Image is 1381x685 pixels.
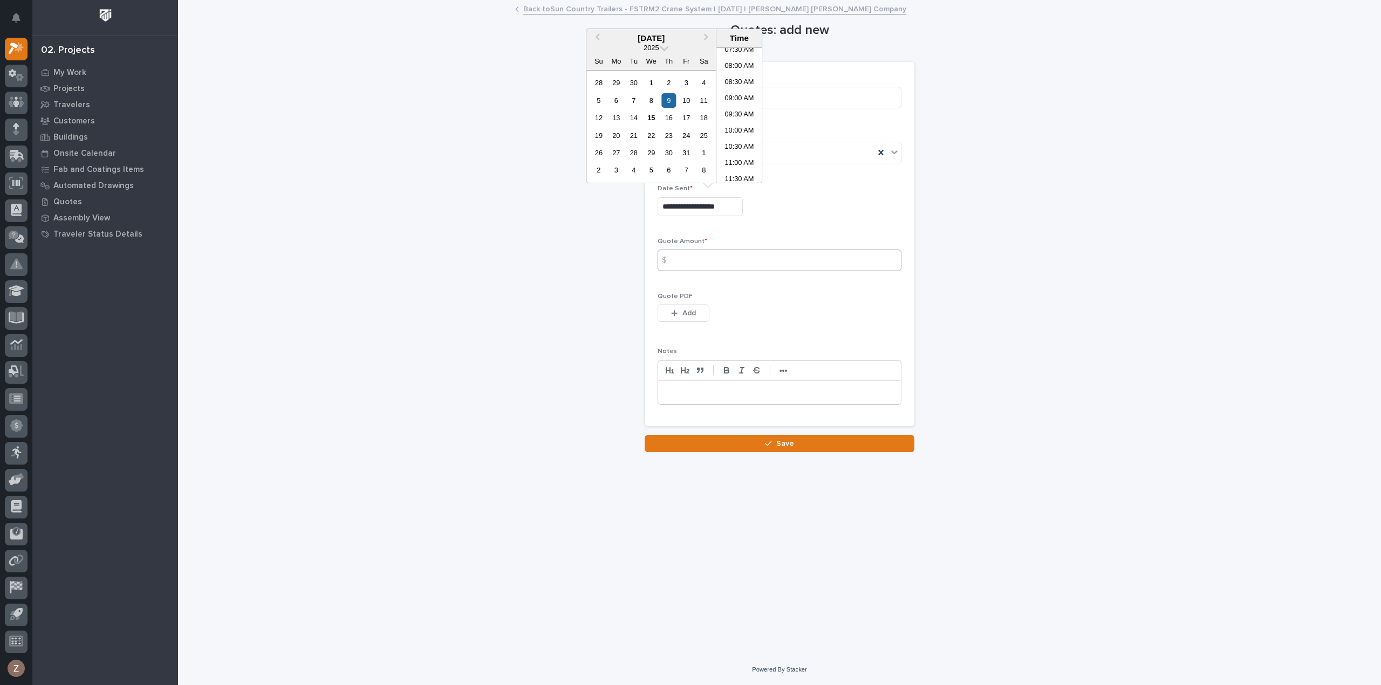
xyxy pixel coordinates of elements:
p: Fab and Coatings Items [53,165,144,175]
div: Time [719,33,759,43]
a: Fab and Coatings Items [32,161,178,177]
span: Notes [658,348,677,355]
div: We [644,54,659,68]
div: Choose Wednesday, November 5th, 2025 [644,163,659,177]
a: Powered By Stacker [752,666,806,673]
div: Su [591,54,606,68]
li: 10:30 AM [716,140,762,156]
div: Choose Sunday, October 5th, 2025 [591,93,606,108]
div: Tu [626,54,641,68]
div: Choose Tuesday, October 28th, 2025 [626,146,641,160]
div: Choose Thursday, October 2nd, 2025 [661,75,676,90]
p: Buildings [53,133,88,142]
p: Customers [53,116,95,126]
div: Choose Monday, September 29th, 2025 [609,75,624,90]
a: Travelers [32,96,178,113]
li: 11:00 AM [716,156,762,172]
div: Choose Wednesday, October 29th, 2025 [644,146,659,160]
p: Traveler Status Details [53,230,142,239]
span: Quote PDF [658,293,693,300]
div: Choose Wednesday, October 15th, 2025 [644,110,659,125]
li: 10:00 AM [716,123,762,140]
div: Choose Tuesday, October 21st, 2025 [626,128,641,143]
div: Choose Sunday, October 26th, 2025 [591,146,606,160]
a: Projects [32,80,178,96]
a: Traveler Status Details [32,226,178,242]
p: Assembly View [53,213,110,223]
div: Choose Saturday, November 1st, 2025 [696,146,711,160]
a: Assembly View [32,210,178,226]
li: 11:30 AM [716,172,762,188]
div: Choose Monday, November 3rd, 2025 [609,163,624,177]
div: Choose Thursday, October 9th, 2025 [661,93,676,108]
div: Choose Friday, November 7th, 2025 [679,163,694,177]
div: Choose Saturday, October 18th, 2025 [696,110,711,125]
button: users-avatar [5,657,28,680]
div: Choose Wednesday, October 22nd, 2025 [644,128,659,143]
div: [DATE] [586,33,716,43]
span: Save [776,439,794,448]
div: Choose Thursday, October 23rd, 2025 [661,128,676,143]
div: Choose Thursday, November 6th, 2025 [661,163,676,177]
div: Choose Friday, October 31st, 2025 [679,146,694,160]
button: Previous Month [587,30,605,47]
strong: ••• [780,366,788,375]
button: ••• [776,364,791,377]
p: Travelers [53,100,90,110]
a: Onsite Calendar [32,145,178,161]
span: 2025 [644,44,659,52]
div: 02. Projects [41,45,95,57]
div: Choose Friday, October 3rd, 2025 [679,75,694,90]
a: Buildings [32,129,178,145]
p: Quotes [53,197,82,207]
div: Choose Friday, October 24th, 2025 [679,128,694,143]
div: Choose Monday, October 20th, 2025 [609,128,624,143]
div: Sa [696,54,711,68]
div: Choose Wednesday, October 8th, 2025 [644,93,659,108]
div: Choose Friday, October 17th, 2025 [679,110,694,125]
div: Choose Saturday, October 4th, 2025 [696,75,711,90]
p: Onsite Calendar [53,149,116,158]
div: month 2025-10 [590,74,713,179]
a: Automated Drawings [32,177,178,193]
div: Choose Saturday, October 11th, 2025 [696,93,711,108]
div: Choose Friday, October 10th, 2025 [679,93,694,108]
div: Notifications [13,13,28,30]
p: Automated Drawings [53,181,134,191]
li: 08:00 AM [716,59,762,75]
div: Th [661,54,676,68]
a: My Work [32,64,178,80]
a: Quotes [32,193,178,210]
div: Mo [609,54,624,68]
div: Choose Sunday, October 19th, 2025 [591,128,606,143]
div: Choose Monday, October 13th, 2025 [609,110,624,125]
button: Notifications [5,6,28,29]
div: Choose Tuesday, September 30th, 2025 [626,75,641,90]
li: 09:00 AM [716,91,762,107]
div: Choose Sunday, November 2nd, 2025 [591,163,606,177]
span: Add [682,308,696,318]
div: $ [658,250,679,271]
button: Add [658,305,709,322]
button: Next Month [699,30,716,47]
div: Choose Tuesday, October 7th, 2025 [626,93,641,108]
a: Back toSun Country Trailers - FSTRM2 Crane System | [DATE] | [PERSON_NAME] [PERSON_NAME] Company [523,2,906,15]
h1: Quotes: add new [645,23,914,38]
div: Choose Saturday, November 8th, 2025 [696,163,711,177]
div: Choose Monday, October 27th, 2025 [609,146,624,160]
a: Customers [32,113,178,129]
div: Choose Thursday, October 30th, 2025 [661,146,676,160]
div: Choose Monday, October 6th, 2025 [609,93,624,108]
div: Choose Tuesday, October 14th, 2025 [626,110,641,125]
button: Save [645,435,914,452]
div: Choose Tuesday, November 4th, 2025 [626,163,641,177]
div: Fr [679,54,694,68]
div: Choose Wednesday, October 1st, 2025 [644,75,659,90]
img: Workspace Logo [95,5,115,25]
div: Choose Sunday, October 12th, 2025 [591,110,606,125]
li: 07:30 AM [716,43,762,59]
div: Choose Thursday, October 16th, 2025 [661,110,676,125]
li: 09:30 AM [716,107,762,123]
p: Projects [53,84,85,94]
li: 08:30 AM [716,75,762,91]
